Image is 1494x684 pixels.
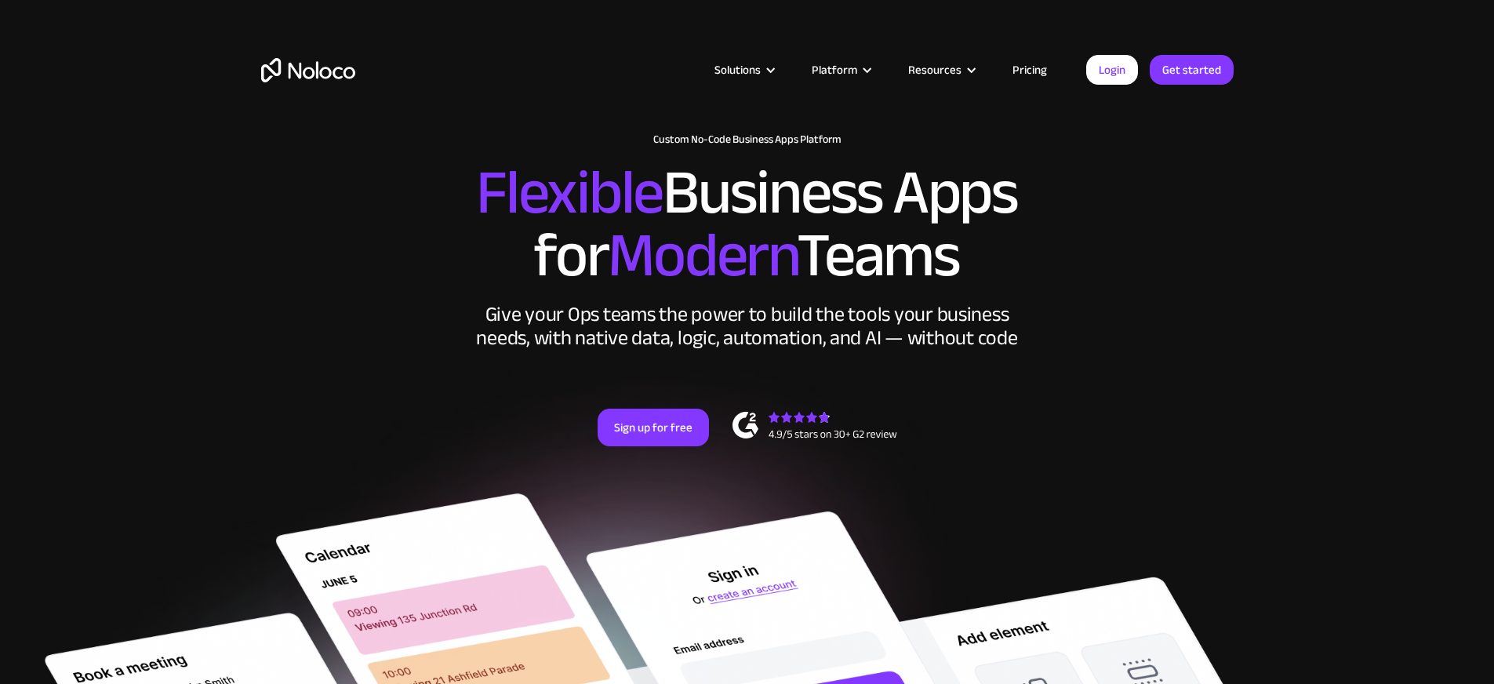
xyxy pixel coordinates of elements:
a: Sign up for free [598,409,709,446]
div: Solutions [695,60,792,80]
div: Platform [812,60,857,80]
span: Modern [608,197,797,314]
a: Pricing [993,60,1067,80]
span: Flexible [476,134,663,251]
div: Resources [908,60,961,80]
div: Resources [889,60,993,80]
div: Solutions [714,60,761,80]
h2: Business Apps for Teams [261,162,1234,287]
a: Get started [1150,55,1234,85]
a: Login [1086,55,1138,85]
div: Platform [792,60,889,80]
div: Give your Ops teams the power to build the tools your business needs, with native data, logic, au... [473,303,1022,350]
a: home [261,58,355,82]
